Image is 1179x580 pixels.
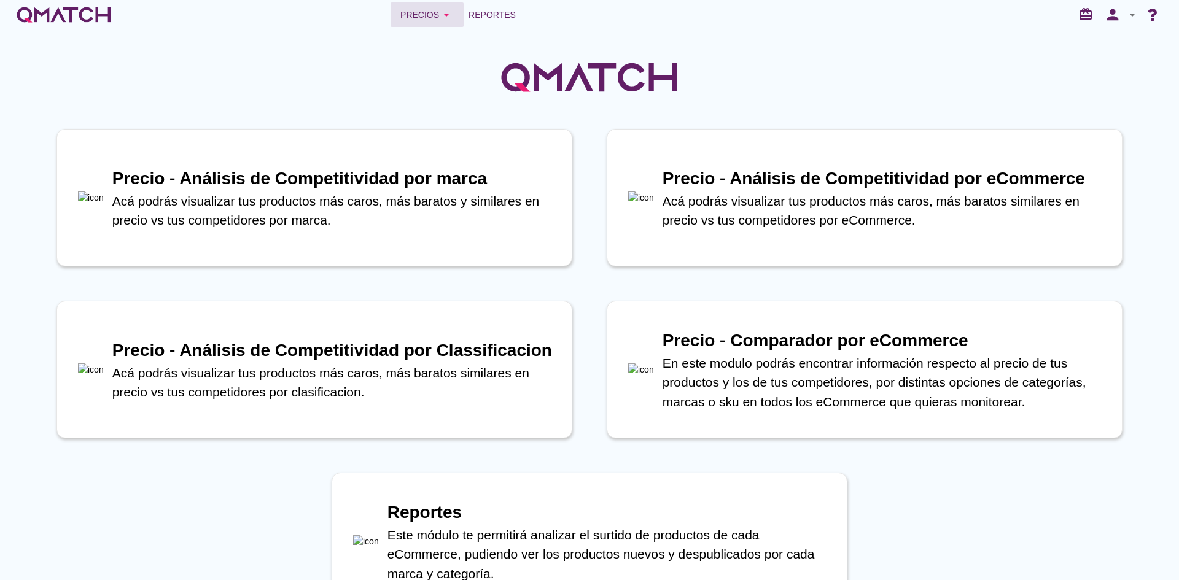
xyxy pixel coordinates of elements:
a: white-qmatch-logo [15,2,113,27]
h1: Precio - Análisis de Competitividad por marca [112,166,559,191]
a: iconPrecio - Análisis de Competitividad por eCommerceAcá podrás visualizar tus productos más caro... [589,129,1140,266]
img: QMatchLogo [497,47,682,108]
a: Reportes [464,2,521,27]
i: arrow_drop_down [1125,7,1140,22]
h1: Precio - Comparador por eCommerce [663,328,1110,354]
span: Reportes [469,7,516,22]
h1: Precio - Análisis de Competitividad por eCommerce [663,166,1110,191]
a: iconPrecio - Análisis de Competitividad por ClassificacionAcá podrás visualizar tus productos más... [39,301,589,438]
button: Precios [391,2,464,27]
img: icon [353,535,379,548]
img: icon [628,191,654,204]
p: Acá podrás visualizar tus productos más caros, más baratos y similares en precio vs tus competido... [112,191,559,230]
i: person [1100,6,1125,23]
img: icon [78,363,104,376]
i: redeem [1078,7,1098,21]
p: Acá podrás visualizar tus productos más caros, más baratos similares en precio vs tus competidore... [112,363,559,402]
img: icon [628,363,654,376]
a: iconPrecio - Comparador por eCommerceEn este modulo podrás encontrar información respecto al prec... [589,301,1140,438]
p: Acá podrás visualizar tus productos más caros, más baratos similares en precio vs tus competidore... [663,191,1110,230]
h1: Reportes [387,500,835,525]
p: En este modulo podrás encontrar información respecto al precio de tus productos y los de tus comp... [663,354,1110,412]
h1: Precio - Análisis de Competitividad por Classificacion [112,338,559,363]
img: icon [78,191,104,204]
i: arrow_drop_down [439,7,454,22]
a: iconPrecio - Análisis de Competitividad por marcaAcá podrás visualizar tus productos más caros, m... [39,129,589,266]
div: Precios [400,7,454,22]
